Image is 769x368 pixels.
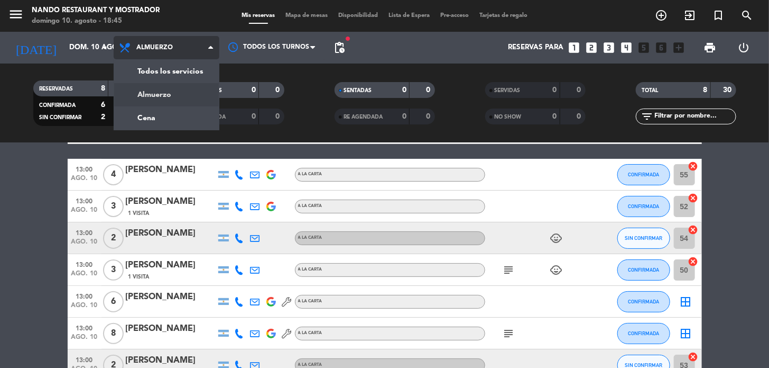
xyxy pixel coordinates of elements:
strong: 0 [426,86,432,94]
span: Tarjetas de regalo [474,13,533,19]
strong: 0 [577,113,583,120]
i: filter_list [641,110,654,123]
span: 4 [103,164,124,185]
span: ago. 10 [71,334,98,346]
strong: 0 [553,86,557,94]
a: Cena [114,106,219,130]
span: 8 [103,323,124,344]
span: 13:00 [71,163,98,175]
span: Mapa de mesas [280,13,333,19]
span: Mis reservas [236,13,280,19]
span: 13:00 [71,321,98,334]
button: CONFIRMADA [617,196,670,217]
span: CONFIRMADA [628,203,659,209]
i: looks_6 [655,41,669,55]
span: RE AGENDADA [344,114,383,120]
strong: 0 [402,113,406,120]
i: [DATE] [8,36,64,59]
i: border_all [680,295,692,308]
input: Filtrar por nombre... [654,111,736,122]
i: looks_one [568,41,581,55]
span: CONFIRMADA [628,267,659,273]
i: looks_two [585,41,599,55]
span: 3 [103,259,124,281]
span: print [704,41,717,54]
strong: 2 [101,113,105,121]
div: [PERSON_NAME] [126,163,216,177]
div: domingo 10. agosto - 18:45 [32,16,160,26]
span: ago. 10 [71,238,98,250]
i: cancel [688,161,699,172]
span: NO SHOW [495,114,522,120]
span: TOTAL [642,88,659,93]
span: CANCELADA [193,114,226,120]
strong: 6 [101,101,105,109]
span: SENTADAS [344,88,372,93]
i: looks_5 [637,41,651,55]
span: 3 [103,196,124,217]
span: Reservas para [508,43,564,52]
span: ago. 10 [71,175,98,187]
strong: 0 [275,86,282,94]
i: cancel [688,193,699,203]
div: Nando Restaurant y Mostrador [32,5,160,16]
i: subject [503,264,515,276]
div: [PERSON_NAME] [126,322,216,336]
strong: 8 [101,85,105,92]
i: cancel [688,352,699,362]
strong: 0 [252,113,256,120]
a: Todos los servicios [114,60,219,83]
span: CONFIRMADA [628,299,659,304]
button: SIN CONFIRMAR [617,228,670,249]
img: google-logo.png [266,297,276,307]
i: search [740,9,753,22]
img: google-logo.png [266,329,276,338]
div: [PERSON_NAME] [126,258,216,272]
span: CONFIRMADA [40,103,76,108]
span: 6 [103,291,124,312]
i: cancel [688,256,699,267]
strong: 0 [426,113,432,120]
i: border_all [680,327,692,340]
i: exit_to_app [683,9,696,22]
span: 13:00 [71,258,98,270]
i: power_settings_new [738,41,751,54]
i: add_box [672,41,686,55]
button: CONFIRMADA [617,291,670,312]
span: ago. 10 [71,207,98,219]
span: A LA CARTA [298,299,322,303]
div: [PERSON_NAME] [126,290,216,304]
i: menu [8,6,24,22]
span: SIN CONFIRMAR [625,235,662,241]
button: CONFIRMADA [617,164,670,185]
button: menu [8,6,24,26]
i: subject [503,327,515,340]
span: A LA CARTA [298,363,322,367]
span: ago. 10 [71,270,98,282]
strong: 0 [402,86,406,94]
i: child_care [550,232,563,245]
span: RESERVADAS [40,86,73,92]
img: google-logo.png [266,202,276,211]
i: child_care [550,264,563,276]
strong: 0 [553,113,557,120]
span: fiber_manual_record [345,35,351,42]
div: [PERSON_NAME] [126,195,216,209]
span: SIN CONFIRMAR [625,362,662,368]
button: CONFIRMADA [617,323,670,344]
span: 13:00 [71,194,98,207]
strong: 0 [577,86,583,94]
strong: 30 [723,86,734,94]
span: 1 Visita [128,273,150,281]
span: 2 [103,228,124,249]
span: Lista de Espera [383,13,435,19]
strong: 8 [703,86,708,94]
span: CONFIRMADA [628,172,659,177]
span: A LA CARTA [298,267,322,272]
span: 13:00 [71,353,98,365]
span: SIN CONFIRMAR [40,115,82,120]
div: LOG OUT [727,32,761,64]
i: looks_4 [620,41,634,55]
span: CONFIRMADA [628,330,659,336]
strong: 0 [252,86,256,94]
